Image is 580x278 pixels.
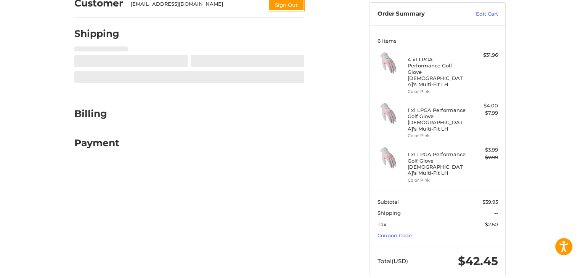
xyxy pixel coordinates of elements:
[378,210,401,216] span: Shipping
[408,133,466,139] li: Color Pink
[378,10,460,18] h3: Order Summary
[468,146,498,154] div: $3.99
[408,107,466,132] h4: 1 x 1 LPGA Performance Golf Glove [DEMOGRAPHIC_DATA]'s Multi-Fit LH
[408,177,466,184] li: Color Pink
[378,232,412,238] a: Coupon Code
[74,108,119,120] h2: Billing
[458,254,498,268] span: $42.45
[468,102,498,110] div: $4.00
[468,51,498,59] div: $31.96
[468,109,498,117] div: $7.99
[74,28,119,40] h2: Shipping
[378,257,408,265] span: Total (USD)
[517,257,580,278] iframe: Google Customer Reviews
[408,151,466,176] h4: 1 x 1 LPGA Performance Golf Glove [DEMOGRAPHIC_DATA]'s Multi-Fit LH
[468,154,498,161] div: $7.99
[131,0,261,11] div: [EMAIL_ADDRESS][DOMAIN_NAME]
[408,56,466,87] h4: 4 x 1 LPGA Performance Golf Glove [DEMOGRAPHIC_DATA]'s Multi-Fit LH
[74,137,119,149] h2: Payment
[378,199,399,205] span: Subtotal
[485,221,498,227] span: $2.50
[378,221,386,227] span: Tax
[482,199,498,205] span: $39.95
[460,10,498,18] a: Edit Cart
[408,88,466,95] li: Color Pink
[378,38,498,44] h3: 6 Items
[494,210,498,216] span: --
